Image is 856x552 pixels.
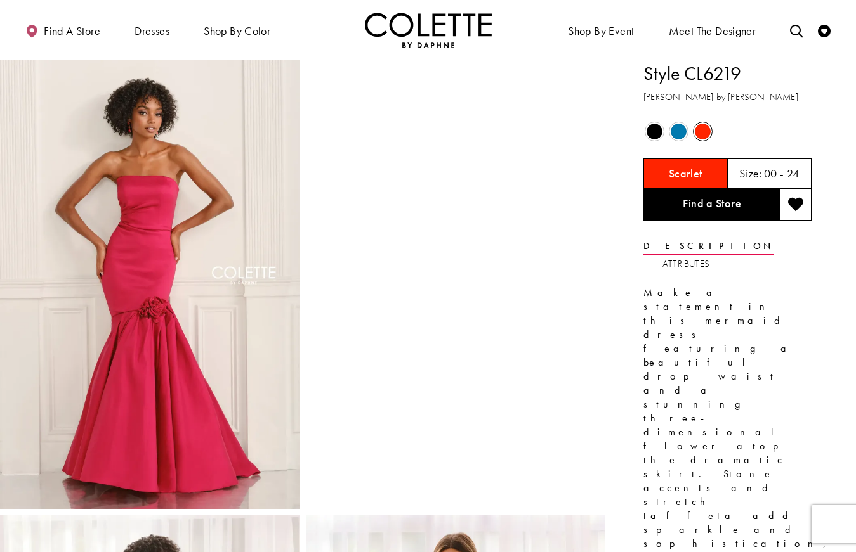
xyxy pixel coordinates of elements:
[643,237,774,255] a: Description
[365,13,492,48] a: Visit Home Page
[739,166,762,181] span: Size:
[306,60,605,210] video: Style CL6219 Colette by Daphne #1 autoplay loop mute video
[787,13,806,48] a: Toggle search
[643,120,812,144] div: Product color controls state depends on size chosen
[662,255,709,273] a: Attributes
[565,13,637,48] span: Shop By Event
[643,90,812,105] h3: [PERSON_NAME] by [PERSON_NAME]
[643,60,812,87] h1: Style CL6219
[22,13,103,48] a: Find a store
[669,167,702,180] h5: Chosen color
[643,189,780,221] a: Find a Store
[568,25,634,37] span: Shop By Event
[666,13,760,48] a: Meet the designer
[131,13,173,48] span: Dresses
[204,25,270,37] span: Shop by color
[44,25,100,37] span: Find a store
[135,25,169,37] span: Dresses
[643,120,666,143] div: Black
[669,25,756,37] span: Meet the designer
[780,189,812,221] button: Add to wishlist
[365,13,492,48] img: Colette by Daphne
[201,13,273,48] span: Shop by color
[692,120,714,143] div: Scarlet
[815,13,834,48] a: Check Wishlist
[668,120,690,143] div: Peacock
[764,167,800,180] h5: 00 - 24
